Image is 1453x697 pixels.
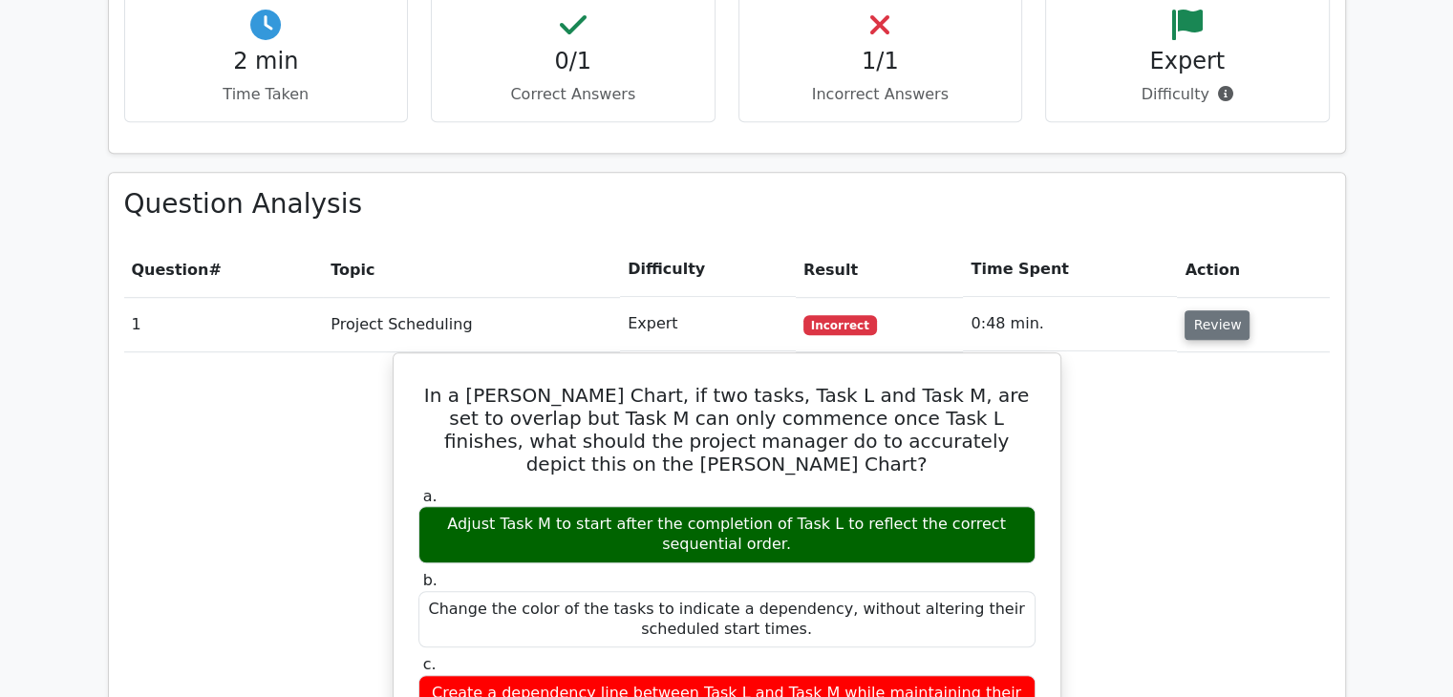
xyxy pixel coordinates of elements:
th: # [124,243,324,297]
div: Change the color of the tasks to indicate a dependency, without altering their scheduled start ti... [418,591,1036,648]
td: Project Scheduling [323,297,620,351]
span: b. [423,571,438,589]
h4: Expert [1061,48,1314,75]
th: Topic [323,243,620,297]
div: Adjust Task M to start after the completion of Task L to reflect the correct sequential order. [418,506,1036,563]
span: Question [132,261,209,279]
h4: 2 min [140,48,393,75]
button: Review [1185,310,1250,340]
p: Time Taken [140,83,393,106]
span: Incorrect [803,315,877,334]
th: Result [796,243,964,297]
p: Incorrect Answers [755,83,1007,106]
th: Time Spent [963,243,1177,297]
h4: 0/1 [447,48,699,75]
p: Difficulty [1061,83,1314,106]
th: Difficulty [620,243,796,297]
span: a. [423,487,438,505]
h3: Question Analysis [124,188,1330,221]
td: 0:48 min. [963,297,1177,351]
h5: In a [PERSON_NAME] Chart, if two tasks, Task L and Task M, are set to overlap but Task M can only... [417,384,1037,475]
td: Expert [620,297,796,351]
p: Correct Answers [447,83,699,106]
h4: 1/1 [755,48,1007,75]
span: c. [423,655,437,673]
th: Action [1177,243,1329,297]
td: 1 [124,297,324,351]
